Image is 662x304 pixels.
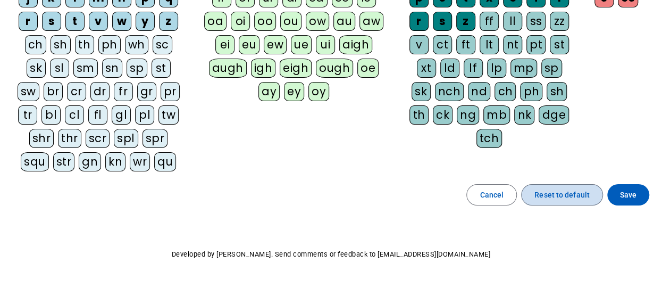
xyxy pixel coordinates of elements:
[161,82,180,101] div: pr
[316,35,335,54] div: ui
[143,129,168,148] div: spr
[75,35,94,54] div: th
[476,129,502,148] div: tch
[308,82,329,101] div: oy
[359,12,383,31] div: aw
[480,12,499,31] div: ff
[409,35,429,54] div: v
[495,82,516,101] div: ch
[42,12,61,31] div: s
[19,12,38,31] div: r
[258,82,280,101] div: ay
[280,59,312,78] div: eigh
[9,248,653,261] p: Developed by [PERSON_NAME]. Send comments or feedback to [EMAIL_ADDRESS][DOMAIN_NAME]
[433,12,452,31] div: s
[90,82,110,101] div: dr
[620,188,636,201] span: Save
[457,105,479,125] div: ng
[209,59,247,78] div: augh
[456,35,475,54] div: ft
[306,12,329,31] div: ow
[21,152,49,171] div: squ
[65,105,84,125] div: cl
[152,59,171,78] div: st
[251,59,276,78] div: igh
[357,59,379,78] div: oe
[254,12,276,31] div: oo
[534,188,590,201] span: Reset to default
[25,35,46,54] div: ch
[105,152,125,171] div: kn
[27,59,46,78] div: sk
[204,12,227,31] div: oa
[541,59,562,78] div: sp
[547,82,567,101] div: sh
[264,35,287,54] div: ew
[65,12,85,31] div: t
[503,35,522,54] div: nt
[291,35,312,54] div: ue
[137,82,156,101] div: gr
[130,152,150,171] div: wr
[440,59,459,78] div: ld
[503,12,522,31] div: ll
[50,59,69,78] div: sl
[333,12,355,31] div: au
[456,12,475,31] div: z
[53,152,75,171] div: str
[153,35,172,54] div: sc
[239,35,259,54] div: eu
[67,82,86,101] div: cr
[231,12,250,31] div: oi
[114,82,133,101] div: fr
[29,129,54,148] div: shr
[339,35,372,54] div: aigh
[125,35,148,54] div: wh
[526,35,546,54] div: pt
[514,105,534,125] div: nk
[89,12,108,31] div: v
[73,59,98,78] div: sm
[412,82,431,101] div: sk
[41,105,61,125] div: bl
[44,82,63,101] div: br
[112,12,131,31] div: w
[510,59,537,78] div: mp
[550,12,569,31] div: zz
[18,82,39,101] div: sw
[114,129,138,148] div: spl
[316,59,353,78] div: ough
[433,105,452,125] div: ck
[135,105,154,125] div: pl
[520,82,542,101] div: ph
[409,12,429,31] div: r
[51,35,71,54] div: sh
[136,12,155,31] div: y
[550,35,569,54] div: st
[98,35,121,54] div: ph
[102,59,122,78] div: sn
[464,59,483,78] div: lf
[433,35,452,54] div: ct
[480,35,499,54] div: lt
[526,12,546,31] div: ss
[607,184,649,206] button: Save
[483,105,510,125] div: mb
[18,105,37,125] div: tr
[88,105,107,125] div: fl
[466,184,517,206] button: Cancel
[79,152,101,171] div: gn
[435,82,464,101] div: nch
[284,82,304,101] div: ey
[521,184,603,206] button: Reset to default
[280,12,301,31] div: ou
[159,12,178,31] div: z
[468,82,490,101] div: nd
[409,105,429,125] div: th
[487,59,506,78] div: lp
[154,152,176,171] div: qu
[86,129,110,148] div: scr
[112,105,131,125] div: gl
[215,35,234,54] div: ei
[158,105,179,125] div: tw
